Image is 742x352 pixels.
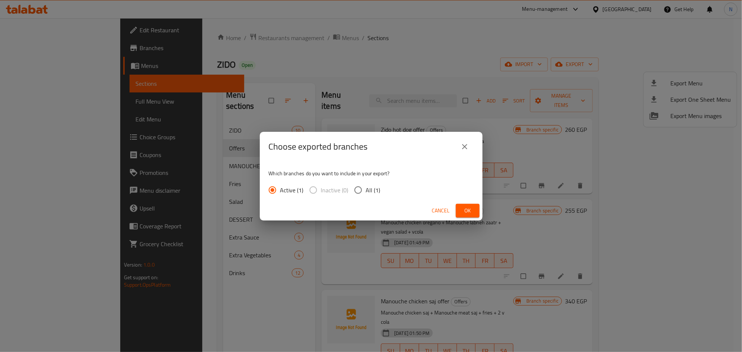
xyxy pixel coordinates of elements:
p: Which branches do you want to include in your export? [269,170,474,177]
button: Cancel [429,204,453,218]
span: All (1) [366,186,380,195]
button: Ok [456,204,480,218]
button: close [456,138,474,156]
span: Ok [462,206,474,215]
span: Cancel [432,206,450,215]
h2: Choose exported branches [269,141,368,153]
span: Active (1) [280,186,304,195]
span: Inactive (0) [321,186,349,195]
